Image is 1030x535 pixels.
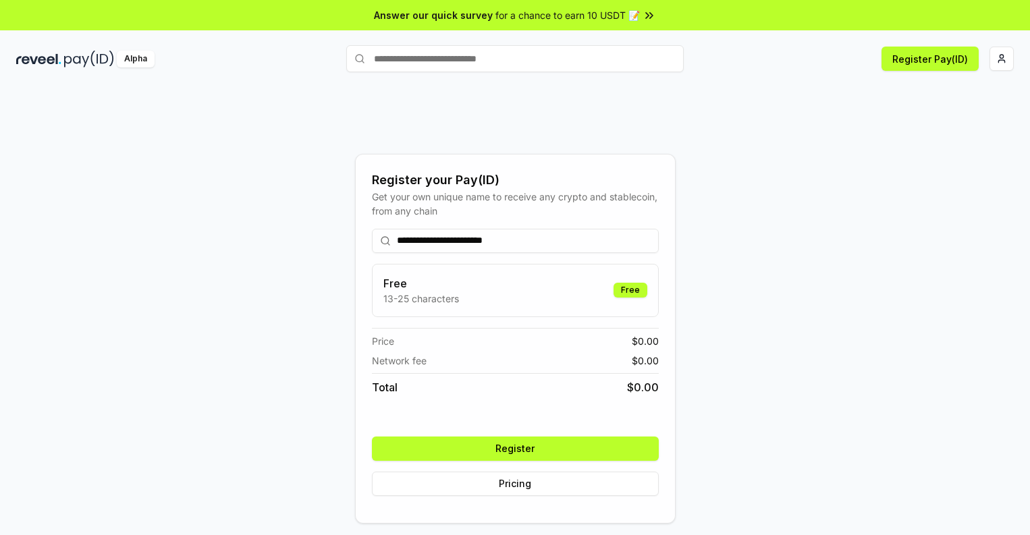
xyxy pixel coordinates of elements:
[632,354,659,368] span: $ 0.00
[383,291,459,306] p: 13-25 characters
[117,51,155,67] div: Alpha
[372,354,427,368] span: Network fee
[495,8,640,22] span: for a chance to earn 10 USDT 📝
[372,379,398,395] span: Total
[16,51,61,67] img: reveel_dark
[372,334,394,348] span: Price
[372,472,659,496] button: Pricing
[372,190,659,218] div: Get your own unique name to receive any crypto and stablecoin, from any chain
[627,379,659,395] span: $ 0.00
[64,51,114,67] img: pay_id
[372,437,659,461] button: Register
[614,283,647,298] div: Free
[632,334,659,348] span: $ 0.00
[374,8,493,22] span: Answer our quick survey
[383,275,459,291] h3: Free
[882,47,979,71] button: Register Pay(ID)
[372,171,659,190] div: Register your Pay(ID)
